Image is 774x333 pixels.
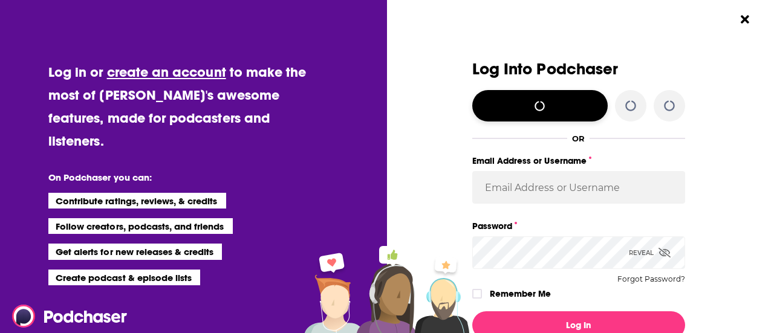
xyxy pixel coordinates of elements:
input: Email Address or Username [472,171,685,204]
li: Contribute ratings, reviews, & credits [48,193,226,209]
li: On Podchaser you can: [48,172,290,183]
button: Close Button [733,8,756,31]
label: Remember Me [490,286,551,302]
label: Email Address or Username [472,153,685,169]
div: Reveal [629,236,671,269]
li: Get alerts for new releases & credits [48,244,222,259]
a: Podchaser - Follow, Share and Rate Podcasts [12,305,119,328]
label: Password [472,218,685,234]
li: Follow creators, podcasts, and friends [48,218,233,234]
h3: Log Into Podchaser [472,60,685,78]
img: Podchaser - Follow, Share and Rate Podcasts [12,305,128,328]
button: Forgot Password? [617,275,685,283]
div: OR [572,134,585,143]
li: Create podcast & episode lists [48,270,200,285]
a: create an account [107,63,226,80]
